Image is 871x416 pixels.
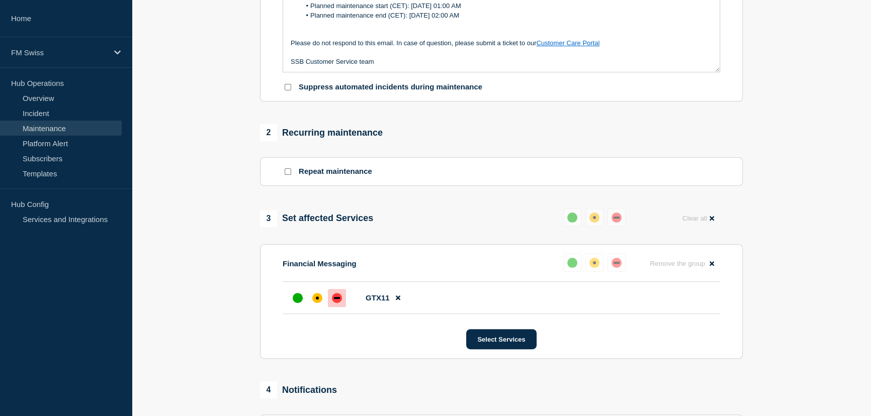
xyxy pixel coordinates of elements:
button: Select Services [466,329,536,349]
p: Repeat maintenance [299,167,372,176]
div: affected [312,293,322,303]
p: Please do not respond to this email. In case of question, please submit a ticket to our [291,39,712,48]
div: up [567,213,577,223]
input: Repeat maintenance [285,168,291,175]
button: up [563,254,581,272]
p: SSB Customer Service team [291,57,712,66]
button: up [563,209,581,227]
div: Set affected Services [260,210,373,227]
p: FM Swiss [11,48,108,57]
button: down [607,209,626,227]
div: up [293,293,303,303]
div: down [332,293,342,303]
p: Suppress automated incidents during maintenance [299,82,482,92]
div: affected [589,213,599,223]
li: Planned maintenance end (CET): [DATE] 02:00 AM [301,11,713,20]
li: Planned maintenance start (CET): [DATE] 01:00 AM [301,2,713,11]
span: 3 [260,210,277,227]
button: Clear all [676,209,720,228]
button: affected [585,254,603,272]
div: affected [589,258,599,268]
button: affected [585,209,603,227]
div: Notifications [260,381,337,398]
div: down [612,213,622,223]
p: Financial Messaging [283,259,357,268]
span: 4 [260,381,277,398]
span: 2 [260,124,277,141]
span: GTX11 [366,293,390,302]
button: Remove the group [644,254,720,273]
span: Remove the group [650,260,705,267]
div: up [567,258,577,268]
button: down [607,254,626,272]
a: Customer Care Portal [537,39,600,47]
div: Recurring maintenance [260,124,383,141]
div: down [612,258,622,268]
input: Suppress automated incidents during maintenance [285,84,291,90]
